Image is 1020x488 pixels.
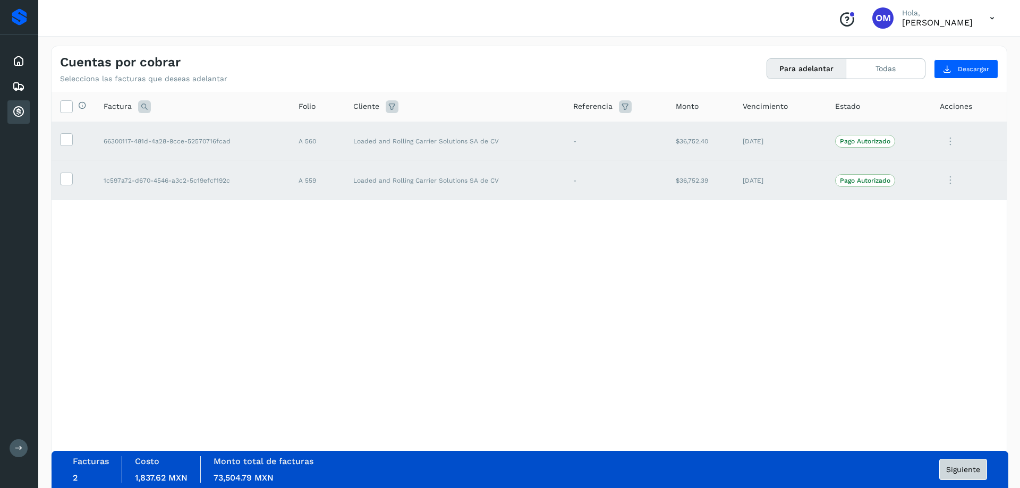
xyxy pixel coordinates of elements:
[7,100,30,124] div: Cuentas por cobrar
[902,8,973,18] p: Hola,
[902,18,973,28] p: OZIEL MATA MURO
[7,75,30,98] div: Embarques
[940,101,972,112] span: Acciones
[767,59,846,79] button: Para adelantar
[835,101,860,112] span: Estado
[135,456,159,466] label: Costo
[840,177,890,184] p: Pago Autorizado
[7,49,30,73] div: Inicio
[840,138,890,145] p: Pago Autorizado
[939,459,987,480] button: Siguiente
[60,74,227,83] p: Selecciona las facturas que deseas adelantar
[946,466,980,473] span: Siguiente
[676,101,699,112] span: Monto
[743,101,788,112] span: Vencimiento
[934,59,998,79] button: Descargar
[290,122,345,161] td: A 560
[95,122,290,161] td: 66300117-481d-4a28-9cce-52570716fcad
[734,161,827,200] td: [DATE]
[345,122,565,161] td: Loaded and Rolling Carrier Solutions SA de CV
[104,101,132,112] span: Factura
[565,122,667,161] td: -
[345,161,565,200] td: Loaded and Rolling Carrier Solutions SA de CV
[667,161,734,200] td: $36,752.39
[60,55,181,70] h4: Cuentas por cobrar
[73,473,78,483] span: 2
[353,101,379,112] span: Cliente
[299,101,316,112] span: Folio
[958,64,989,74] span: Descargar
[667,122,734,161] td: $36,752.40
[734,122,827,161] td: [DATE]
[73,456,109,466] label: Facturas
[95,161,290,200] td: 1c597a72-d670-4546-a3c2-5c19efcf192c
[135,473,188,483] span: 1,837.62 MXN
[846,59,925,79] button: Todas
[214,456,313,466] label: Monto total de facturas
[573,101,613,112] span: Referencia
[290,161,345,200] td: A 559
[565,161,667,200] td: -
[214,473,274,483] span: 73,504.79 MXN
